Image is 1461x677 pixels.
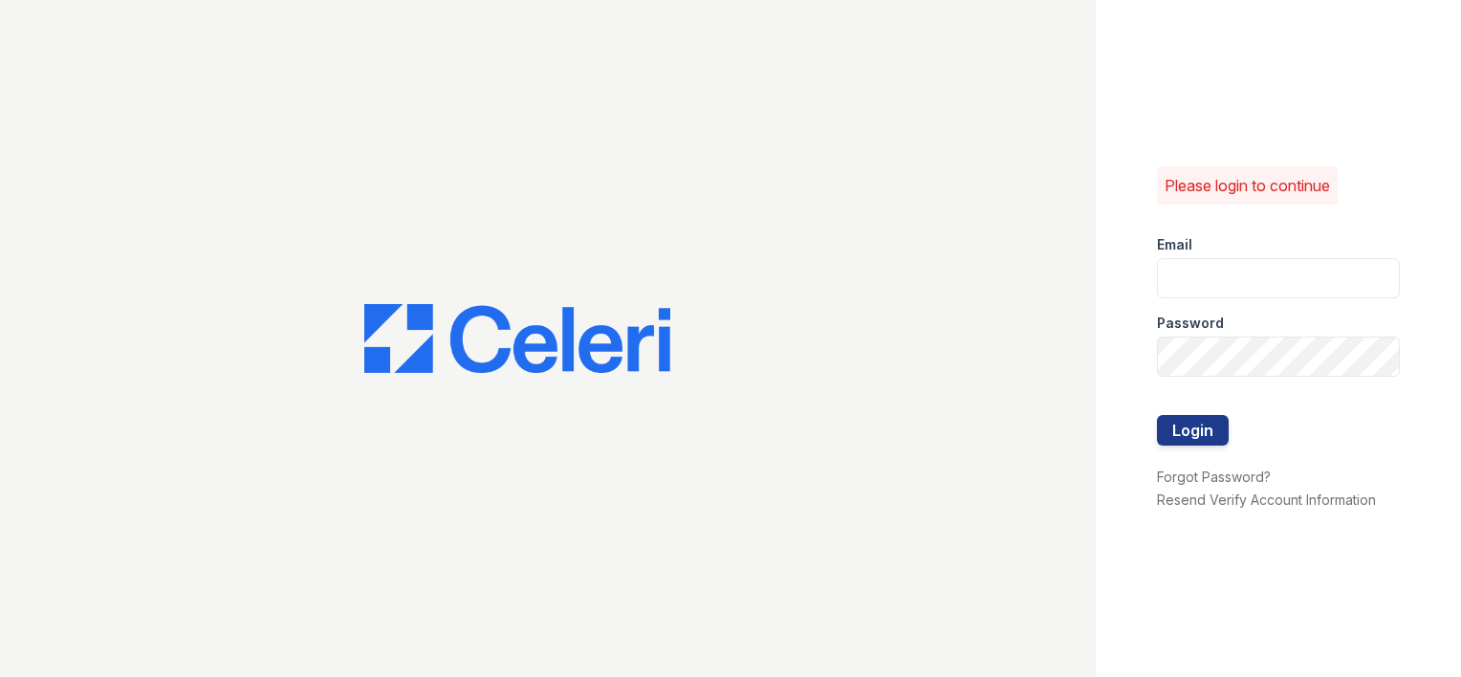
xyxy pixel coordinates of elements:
[1157,415,1229,446] button: Login
[1157,469,1271,485] a: Forgot Password?
[364,304,670,373] img: CE_Logo_Blue-a8612792a0a2168367f1c8372b55b34899dd931a85d93a1a3d3e32e68fde9ad4.png
[1157,314,1224,333] label: Password
[1157,235,1192,254] label: Email
[1157,491,1376,508] a: Resend Verify Account Information
[1165,174,1330,197] p: Please login to continue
